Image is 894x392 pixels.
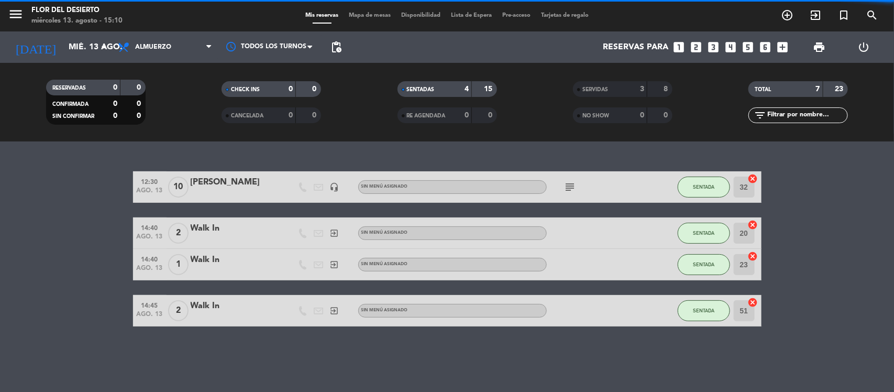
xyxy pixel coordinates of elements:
[168,177,189,198] span: 10
[446,13,497,18] span: Lista de Espera
[693,184,714,190] span: SENTADA
[640,112,644,119] strong: 0
[748,297,758,308] i: cancel
[484,85,494,93] strong: 15
[582,87,608,92] span: SERVIDAS
[361,231,408,235] span: Sin menú asignado
[640,85,644,93] strong: 3
[361,184,408,189] span: Sin menú asignado
[137,187,163,199] span: ago. 13
[191,253,280,267] div: Walk In
[361,308,408,312] span: Sin menú asignado
[52,85,86,91] span: RESERVADAS
[678,300,730,321] button: SENTADA
[690,40,703,54] i: looks_two
[97,41,110,53] i: arrow_drop_down
[300,13,344,18] span: Mis reservas
[564,181,577,193] i: subject
[724,40,738,54] i: looks_4
[137,175,163,187] span: 12:30
[866,9,878,21] i: search
[137,311,163,323] span: ago. 13
[231,113,263,118] span: CANCELADA
[52,102,89,107] span: CONFIRMADA
[137,221,163,233] span: 14:40
[754,109,766,122] i: filter_list
[672,40,686,54] i: looks_one
[664,85,670,93] strong: 8
[809,9,822,21] i: exit_to_app
[137,100,143,107] strong: 0
[191,299,280,313] div: Walk In
[168,254,189,275] span: 1
[313,112,319,119] strong: 0
[330,228,339,238] i: exit_to_app
[776,40,790,54] i: add_box
[781,9,793,21] i: add_circle_outline
[488,112,494,119] strong: 0
[816,85,820,93] strong: 7
[407,113,446,118] span: RE AGENDADA
[330,306,339,315] i: exit_to_app
[842,31,886,63] div: LOG OUT
[289,85,293,93] strong: 0
[465,112,469,119] strong: 0
[330,182,339,192] i: headset_mic
[289,112,293,119] strong: 0
[113,112,117,119] strong: 0
[113,100,117,107] strong: 0
[52,114,94,119] span: SIN CONFIRMAR
[137,253,163,265] span: 14:40
[191,222,280,235] div: Walk In
[8,6,24,22] i: menu
[191,176,280,189] div: [PERSON_NAME]
[742,40,755,54] i: looks_5
[168,223,189,244] span: 2
[137,112,143,119] strong: 0
[748,173,758,184] i: cancel
[678,254,730,275] button: SENTADA
[582,113,609,118] span: NO SHOW
[693,262,714,267] span: SENTADA
[748,220,758,230] i: cancel
[231,87,260,92] span: CHECK INS
[497,13,536,18] span: Pre-acceso
[465,85,469,93] strong: 4
[536,13,594,18] span: Tarjetas de regalo
[396,13,446,18] span: Disponibilidad
[168,300,189,321] span: 2
[330,41,343,53] span: pending_actions
[664,112,670,119] strong: 0
[137,233,163,245] span: ago. 13
[678,177,730,198] button: SENTADA
[344,13,396,18] span: Mapa de mesas
[137,265,163,277] span: ago. 13
[137,299,163,311] span: 14:45
[313,85,319,93] strong: 0
[113,84,117,91] strong: 0
[407,87,435,92] span: SENTADAS
[361,262,408,266] span: Sin menú asignado
[603,42,669,52] span: Reservas para
[31,5,123,16] div: FLOR DEL DESIERTO
[755,87,771,92] span: TOTAL
[748,251,758,262] i: cancel
[135,43,171,51] span: Almuerzo
[766,110,847,121] input: Filtrar por nombre...
[31,16,123,26] div: miércoles 13. agosto - 15:10
[707,40,721,54] i: looks_3
[759,40,772,54] i: looks_6
[837,9,850,21] i: turned_in_not
[693,308,714,313] span: SENTADA
[693,230,714,236] span: SENTADA
[330,260,339,269] i: exit_to_app
[8,6,24,26] button: menu
[835,85,846,93] strong: 23
[8,36,63,59] i: [DATE]
[813,41,825,53] span: print
[137,84,143,91] strong: 0
[857,41,870,53] i: power_settings_new
[678,223,730,244] button: SENTADA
